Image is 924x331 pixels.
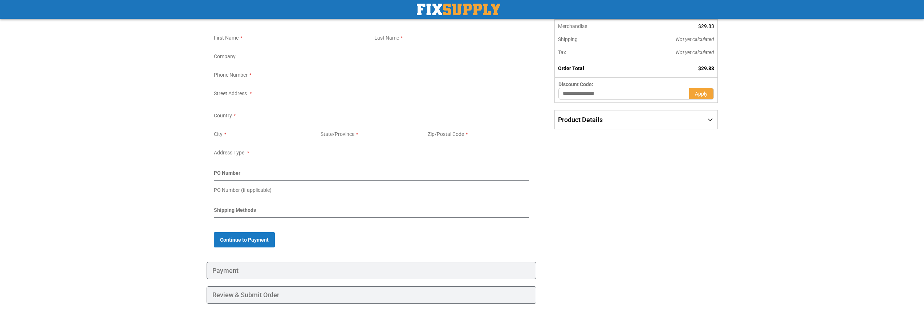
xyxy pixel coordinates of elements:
[207,286,537,304] div: Review & Submit Order
[321,131,354,137] span: State/Province
[214,90,247,96] span: Street Address
[698,23,714,29] span: $29.83
[214,150,244,156] span: Address Type
[417,4,500,15] a: store logo
[214,113,232,118] span: Country
[676,49,714,55] span: Not yet calculated
[220,237,269,243] span: Continue to Payment
[428,131,464,137] span: Zip/Postal Code
[374,35,399,41] span: Last Name
[214,169,529,181] div: PO Number
[214,232,275,247] button: Continue to Payment
[558,116,603,124] span: Product Details
[214,53,236,59] span: Company
[214,35,239,41] span: First Name
[214,187,272,193] span: PO Number (if applicable)
[214,72,248,78] span: Phone Number
[698,65,714,71] span: $29.83
[555,46,627,59] th: Tax
[676,36,714,42] span: Not yet calculated
[207,262,537,279] div: Payment
[555,20,627,33] th: Merchandise
[558,81,593,87] span: Discount Code:
[417,4,500,15] img: Fix Industrial Supply
[689,88,714,100] button: Apply
[558,36,578,42] span: Shipping
[214,206,529,218] div: Shipping Methods
[558,65,584,71] strong: Order Total
[695,91,708,97] span: Apply
[214,131,223,137] span: City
